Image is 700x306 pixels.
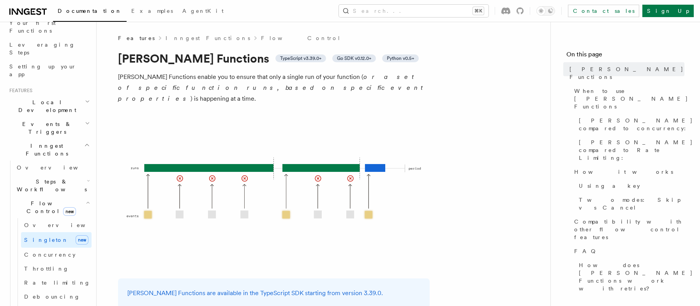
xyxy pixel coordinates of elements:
[9,42,75,56] span: Leveraging Steps
[118,73,427,102] em: or a set of specific function runs, based on specific event properties
[21,232,92,248] a: Singletonnew
[21,290,92,304] a: Debouncing
[58,8,122,14] span: Documentation
[576,193,684,215] a: Two modes: Skip vs Cancel
[6,95,92,117] button: Local Development
[642,5,694,17] a: Sign Up
[127,2,178,21] a: Examples
[574,247,599,255] span: FAQ
[6,142,84,157] span: Inngest Functions
[24,237,69,243] span: Singleton
[118,51,430,65] h1: [PERSON_NAME] Functions
[261,34,341,42] a: Flow Control
[6,117,92,139] button: Events & Triggers
[579,261,693,292] span: How does [PERSON_NAME] Functions work with retries?
[118,34,155,42] span: Features
[571,84,684,114] a: When to use [PERSON_NAME] Functions
[21,262,92,276] a: Throttling
[14,175,92,196] button: Steps & Workflows
[337,55,371,61] span: Go SDK v0.12.0+
[14,199,86,215] span: Flow Control
[21,248,92,262] a: Concurrency
[182,8,224,14] span: AgentKit
[576,258,684,296] a: How does [PERSON_NAME] Functions work with retries?
[9,63,76,77] span: Setting up your app
[280,55,321,61] span: TypeScript v3.39.0+
[579,138,693,162] span: [PERSON_NAME] compared to Rate Limiting:
[571,165,684,179] a: How it works
[6,38,92,59] a: Leveraging Steps
[566,50,684,62] h4: On this page
[63,207,76,216] span: new
[118,114,430,269] img: Singleton Functions only process one run at a time.
[574,87,688,110] span: When to use [PERSON_NAME] Functions
[6,87,32,94] span: Features
[576,114,684,135] a: [PERSON_NAME] compared to concurrency:
[576,179,684,193] a: Using a key
[579,182,640,190] span: Using a key
[571,244,684,258] a: FAQ
[14,161,92,175] a: Overview
[574,168,673,176] span: How it works
[536,6,555,16] button: Toggle dark mode
[566,62,684,84] a: [PERSON_NAME] Functions
[24,252,76,258] span: Concurrency
[574,218,684,241] span: Compatibility with other flow control features
[579,196,684,212] span: Two modes: Skip vs Cancel
[571,215,684,244] a: Compatibility with other flow control features
[118,72,430,104] p: [PERSON_NAME] Functions enable you to ensure that only a single run of your function ( ) is happe...
[17,164,97,171] span: Overview
[178,2,228,21] a: AgentKit
[6,120,85,136] span: Events & Triggers
[24,266,69,272] span: Throttling
[14,178,87,193] span: Steps & Workflows
[6,16,92,38] a: Your first Functions
[473,7,484,15] kbd: ⌘K
[387,55,414,61] span: Python v0.5+
[24,280,90,286] span: Rate limiting
[576,135,684,165] a: [PERSON_NAME] compared to Rate Limiting:
[53,2,127,22] a: Documentation
[24,222,104,228] span: Overview
[76,235,88,245] span: new
[24,294,80,300] span: Debouncing
[14,196,92,218] button: Flow Controlnew
[21,276,92,290] a: Rate limiting
[127,288,420,299] p: [PERSON_NAME] Functions are available in the TypeScript SDK starting from version 3.39.0.
[6,98,85,114] span: Local Development
[579,117,693,132] span: [PERSON_NAME] compared to concurrency:
[570,65,684,81] span: [PERSON_NAME] Functions
[21,218,92,232] a: Overview
[131,8,173,14] span: Examples
[166,34,250,42] a: Inngest Functions
[339,5,488,17] button: Search...⌘K
[6,139,92,161] button: Inngest Functions
[568,5,639,17] a: Contact sales
[6,59,92,81] a: Setting up your app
